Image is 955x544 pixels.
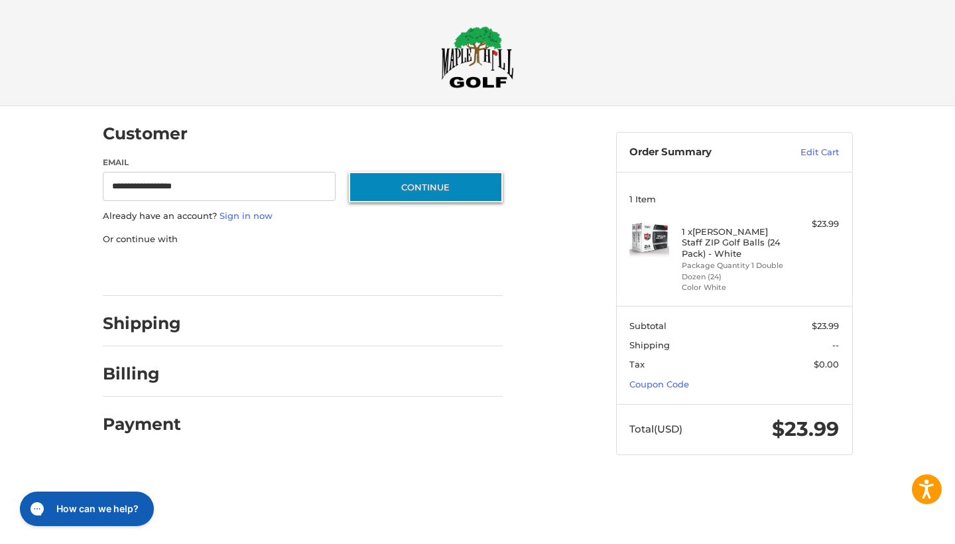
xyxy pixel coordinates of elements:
[629,320,667,331] span: Subtotal
[682,260,783,282] li: Package Quantity 1 Double Dozen (24)
[629,340,670,350] span: Shipping
[103,313,181,334] h2: Shipping
[211,259,310,283] iframe: PayPal-paylater
[349,172,503,202] button: Continue
[103,157,336,169] label: Email
[814,359,839,370] span: $0.00
[323,259,422,283] iframe: PayPal-venmo
[787,218,839,231] div: $23.99
[103,123,188,144] h2: Customer
[629,423,682,435] span: Total (USD)
[772,146,839,159] a: Edit Cart
[846,508,955,544] iframe: Google Customer Reviews
[682,282,783,293] li: Color White
[682,226,783,259] h4: 1 x [PERSON_NAME] Staff ZIP Golf Balls (24 Pack) - White
[629,194,839,204] h3: 1 Item
[103,233,503,246] p: Or continue with
[629,146,772,159] h3: Order Summary
[98,259,198,283] iframe: PayPal-paypal
[103,210,503,223] p: Already have an account?
[220,210,273,221] a: Sign in now
[13,487,158,531] iframe: Gorgias live chat messenger
[103,364,180,384] h2: Billing
[629,359,645,370] span: Tax
[103,414,181,435] h2: Payment
[832,340,839,350] span: --
[629,379,689,389] a: Coupon Code
[441,26,514,88] img: Maple Hill Golf
[772,417,839,441] span: $23.99
[812,320,839,331] span: $23.99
